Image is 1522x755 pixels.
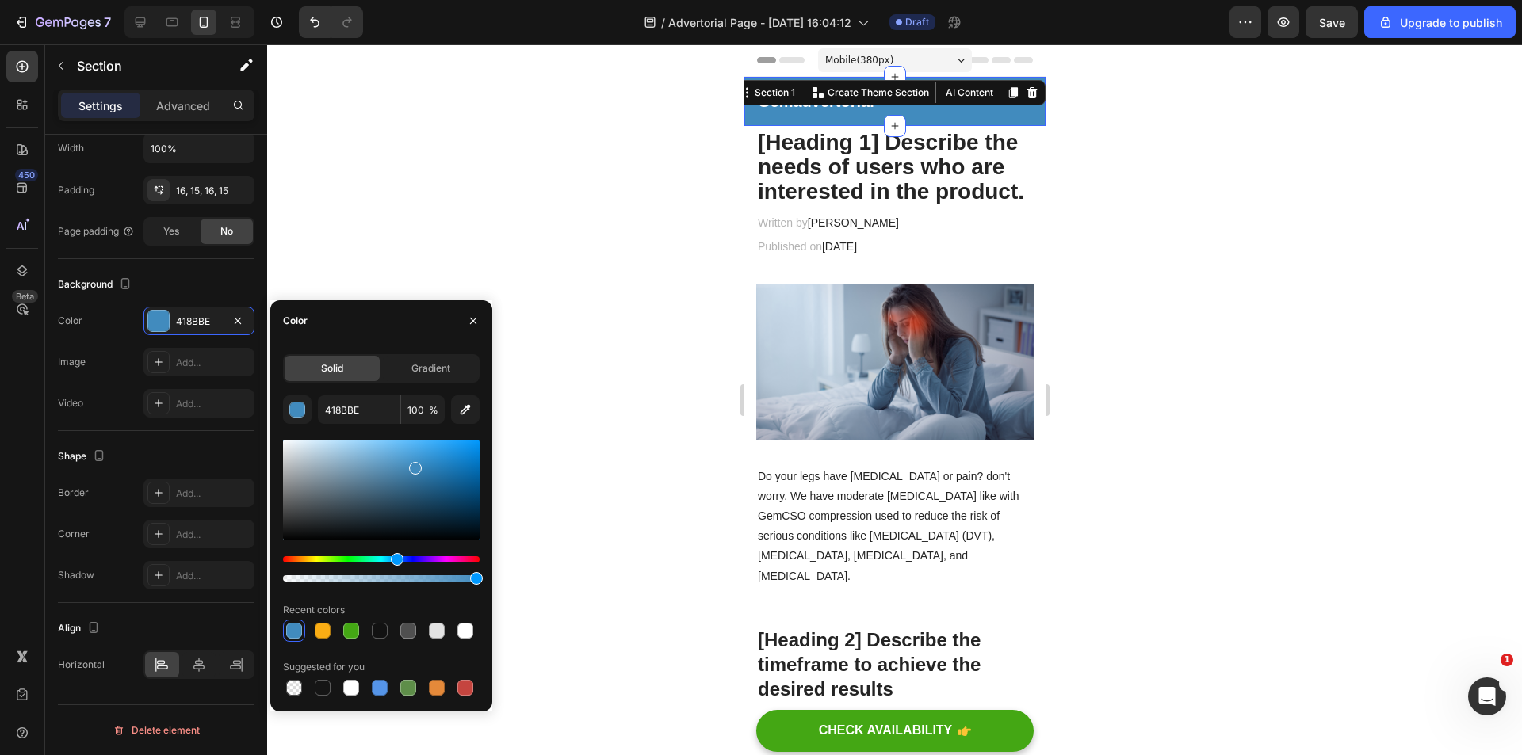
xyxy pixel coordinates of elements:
[1501,654,1513,666] span: 1
[58,141,84,155] div: Width
[58,274,135,296] div: Background
[58,486,89,500] div: Border
[1378,14,1502,31] div: Upgrade to publish
[299,6,363,38] div: Undo/Redo
[1319,16,1345,29] span: Save
[283,556,480,562] div: Hue
[176,486,250,501] div: Add...
[58,355,86,369] div: Image
[176,397,250,411] div: Add...
[668,14,851,31] span: Advertorial Page - [DATE] 16:04:12
[58,527,90,541] div: Corner
[220,224,233,238] span: No
[58,618,103,639] div: Align
[163,224,179,238] span: Yes
[176,528,250,542] div: Add...
[283,603,345,617] div: Recent colors
[104,13,111,32] p: 7
[744,44,1046,755] iframe: Design area
[411,361,450,376] span: Gradient
[318,395,400,424] input: Eg: FFFFFF
[58,658,105,672] div: Horizontal
[6,6,118,38] button: 7
[78,97,123,114] p: Settings
[1306,6,1358,38] button: Save
[58,314,82,328] div: Color
[176,184,250,198] div: 16, 15, 16, 15
[661,14,665,31] span: /
[283,314,308,328] div: Color
[144,134,254,162] input: Auto
[156,97,210,114] p: Advanced
[113,721,200,740] div: Delete element
[12,290,38,303] div: Beta
[176,315,222,329] div: 418BBE
[283,660,365,674] div: Suggested for you
[905,15,929,29] span: Draft
[58,396,83,410] div: Video
[321,361,343,376] span: Solid
[176,569,250,583] div: Add...
[58,183,94,197] div: Padding
[58,568,94,582] div: Shadow
[58,718,254,743] button: Delete element
[1364,6,1516,38] button: Upgrade to publish
[58,446,109,467] div: Shape
[58,224,135,238] div: Page padding
[176,356,250,370] div: Add...
[429,403,438,418] span: %
[1468,677,1506,715] iframe: Intercom live chat
[15,169,38,181] div: 450
[77,56,207,75] p: Section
